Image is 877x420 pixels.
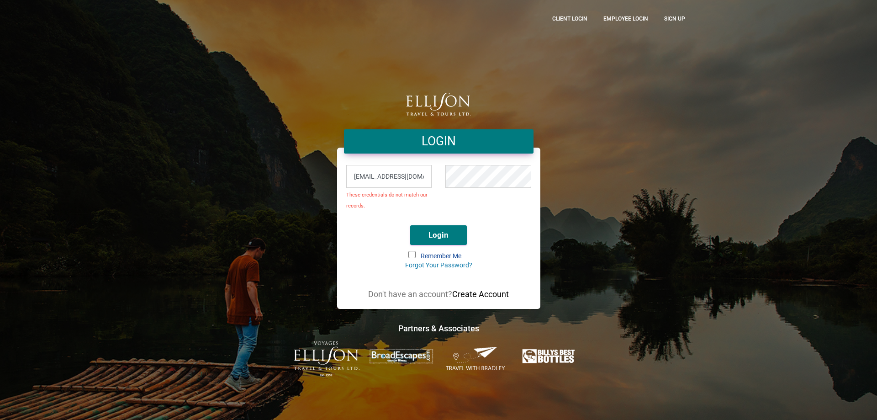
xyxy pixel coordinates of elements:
label: Remember Me [409,252,468,261]
a: Forgot Your Password? [405,261,472,269]
a: Create Account [452,289,509,299]
img: Travel-With-Bradley.png [443,346,509,372]
a: Employee Login [597,7,655,30]
h4: LOGIN [351,133,527,150]
strong: These credentials do not match our records. [346,192,428,209]
button: Login [410,225,467,245]
h4: Partners & Associates [185,323,692,334]
a: CLient Login [545,7,594,30]
p: Don't have an account? [346,289,531,300]
img: broadescapes.png [368,348,434,364]
img: Billys-Best-Bottles.png [518,346,583,366]
img: ET-Voyages-text-colour-Logo-with-est.png [294,341,359,377]
img: logo.png [406,93,471,116]
a: Sign up [657,7,692,30]
input: Email Address [346,165,432,188]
